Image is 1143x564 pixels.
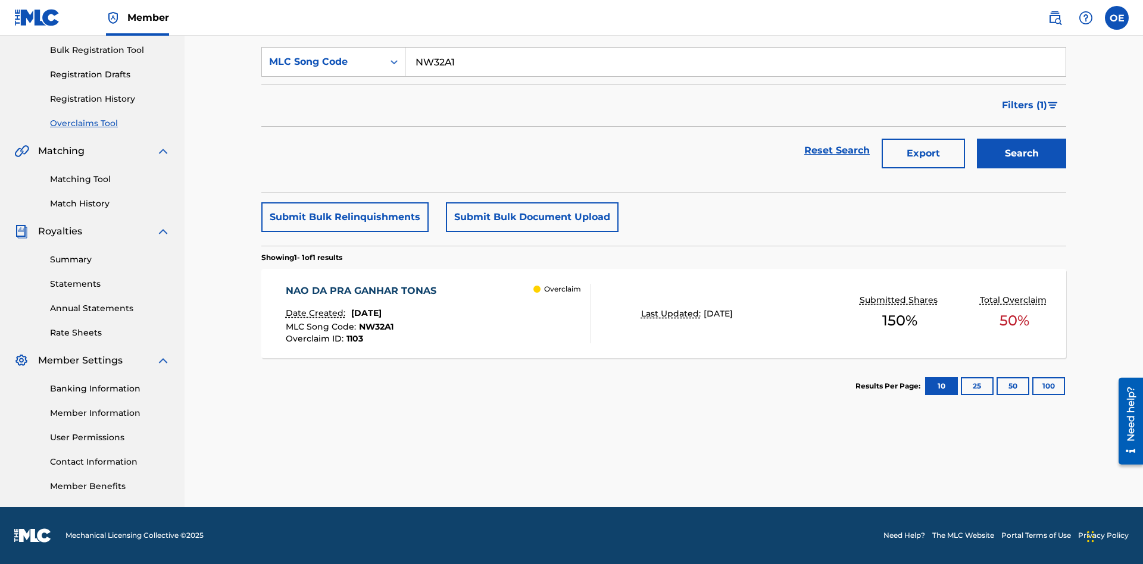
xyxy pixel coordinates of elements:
a: Member Information [50,407,170,419]
button: 10 [925,377,958,395]
img: filter [1048,102,1058,109]
a: Rate Sheets [50,327,170,339]
button: Submit Bulk Document Upload [446,202,619,232]
img: MLC Logo [14,9,60,26]
button: Submit Bulk Relinquishments [261,202,429,232]
a: Match History [50,198,170,210]
a: Annual Statements [50,302,170,315]
iframe: Chat Widget [1083,507,1143,564]
img: Matching [14,144,29,158]
span: Mechanical Licensing Collective © 2025 [65,530,204,541]
a: Bulk Registration Tool [50,44,170,57]
a: Statements [50,278,170,290]
span: Overclaim ID : [286,333,346,344]
a: NAO DA PRA GANHAR TONASDate Created:[DATE]MLC Song Code:NW32A1Overclaim ID:1103 OverclaimLast Upd... [261,269,1066,358]
img: Member Settings [14,353,29,368]
div: User Menu [1105,6,1129,30]
img: Top Rightsholder [106,11,120,25]
img: expand [156,144,170,158]
img: expand [156,224,170,239]
span: Filters ( 1 ) [1002,98,1047,112]
a: User Permissions [50,431,170,444]
button: Export [882,139,965,168]
span: 50 % [1000,310,1029,331]
form: Search Form [261,47,1066,174]
a: Public Search [1043,6,1067,30]
button: 100 [1032,377,1065,395]
a: Registration Drafts [50,68,170,81]
span: 150 % [882,310,917,331]
p: Showing 1 - 1 of 1 results [261,252,342,263]
button: 50 [997,377,1029,395]
span: Member [127,11,169,24]
p: Last Updated: [641,308,704,320]
p: Submitted Shares [860,294,941,306]
a: The MLC Website [932,530,994,541]
p: Results Per Page: [855,381,923,391]
a: Reset Search [798,137,876,164]
a: Contact Information [50,456,170,468]
iframe: Resource Center [1110,373,1143,471]
a: Matching Tool [50,173,170,186]
p: Date Created: [286,307,348,319]
div: NAO DA PRA GANHAR TONAS [286,284,442,298]
a: Registration History [50,93,170,105]
a: Summary [50,253,170,266]
span: Matching [38,144,85,158]
p: Total Overclaim [980,294,1050,306]
a: Need Help? [883,530,925,541]
span: 1103 [346,333,363,344]
p: Overclaim [544,284,581,294]
img: search [1048,11,1062,25]
span: [DATE] [704,308,733,319]
span: MLC Song Code : [286,321,359,332]
a: Banking Information [50,383,170,395]
img: help [1079,11,1093,25]
a: Member Benefits [50,480,170,493]
span: Royalties [38,224,82,239]
span: NW32A1 [359,321,394,332]
div: MLC Song Code [269,55,376,69]
img: expand [156,353,170,368]
a: Portal Terms of Use [1001,530,1071,541]
span: [DATE] [351,308,382,318]
a: Overclaims Tool [50,117,170,130]
button: Search [977,139,1066,168]
button: 25 [961,377,994,395]
button: Filters (1) [995,90,1066,120]
img: Royalties [14,224,29,239]
div: Drag [1087,519,1094,554]
a: Privacy Policy [1078,530,1129,541]
div: Help [1074,6,1098,30]
img: logo [14,528,51,543]
span: Member Settings [38,353,123,368]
